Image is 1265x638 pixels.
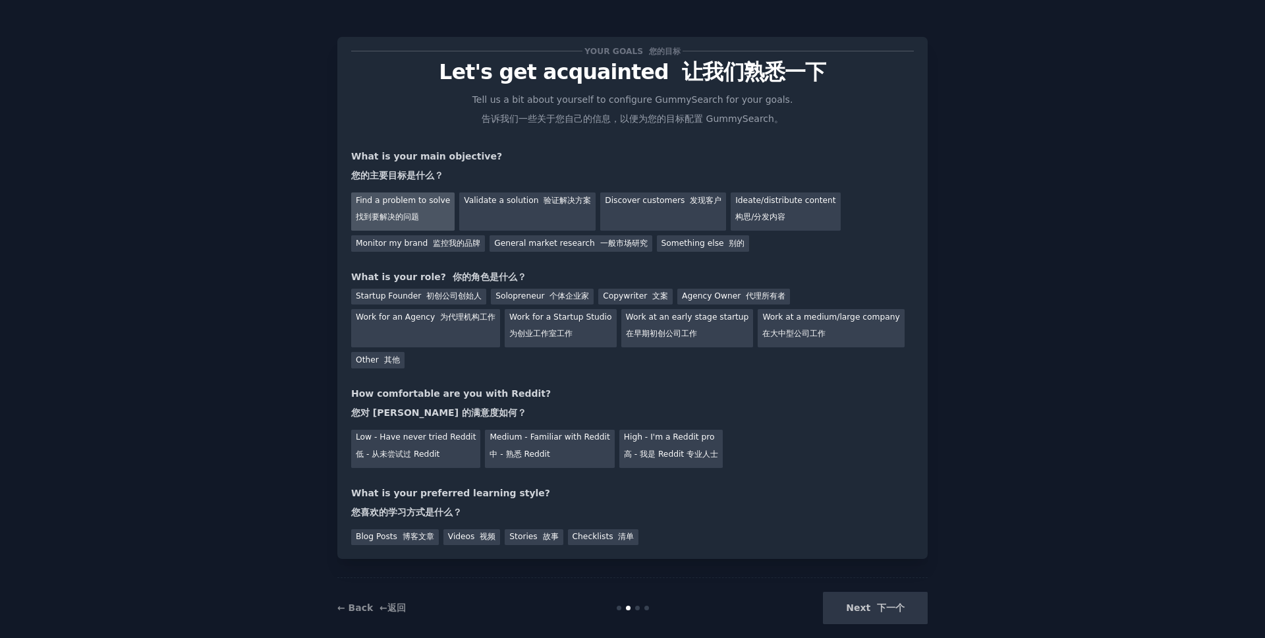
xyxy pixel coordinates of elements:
div: Validate a solution [459,192,596,231]
font: 为创业工作室工作 [509,329,573,338]
div: Medium - Familiar with Reddit [485,430,614,468]
div: Work at a medium/large company [758,309,904,347]
font: 个体企业家 [549,291,589,301]
font: 在早期初创公司工作 [626,329,697,338]
div: Other [351,352,405,368]
div: Blog Posts [351,529,439,546]
div: What is your preferred learning style? [351,486,914,525]
a: ← Back ←返回 [337,602,406,613]
div: Copywriter [598,289,673,305]
div: Something else [657,235,750,252]
font: 高 - 我是 Reddit 专业人士 [624,449,718,459]
font: 视频 [480,532,495,541]
font: 您对 [PERSON_NAME] 的满意度如何？ [351,407,526,418]
div: Monitor my brand [351,235,485,252]
div: Solopreneur [491,289,594,305]
font: 您喜欢的学习方式是什么？ [351,507,462,517]
div: Checklists [568,529,639,546]
font: 中 - 熟悉 Reddit [490,449,549,459]
font: 构思/分发内容 [735,212,785,221]
font: 博客文章 [403,532,434,541]
div: Work for a Startup Studio [505,309,616,347]
font: 文案 [652,291,668,301]
div: Startup Founder [351,289,486,305]
div: High - I'm a Reddit pro [619,430,723,468]
div: Find a problem to solve [351,192,455,231]
span: Your goals [582,44,683,58]
font: 为代理机构工作 [440,312,495,322]
font: 初创公司创始人 [426,291,482,301]
p: Tell us a bit about yourself to configure GummySearch for your goals. [466,93,799,131]
font: 让我们熟悉一下 [682,60,826,84]
font: 找到要解决的问题 [356,212,419,221]
font: 发现客户 [690,196,721,205]
font: 清单 [618,532,634,541]
font: 验证解决方案 [544,196,591,205]
div: Work for an Agency [351,309,500,347]
p: Let's get acquainted [351,61,914,84]
div: Discover customers [600,192,726,231]
font: 您的目标 [649,47,681,56]
font: 你的角色是什么？ [453,272,526,282]
font: 一般市场研究 [600,239,648,248]
font: 告诉我们一些关于您自己的信息，以便为您的目标配置 GummySearch。 [482,113,783,124]
div: Low - Have never tried Reddit [351,430,480,468]
div: Ideate/distribute content [731,192,840,231]
font: 别的 [729,239,745,248]
div: What is your main objective? [351,150,914,188]
div: What is your role? [351,270,914,284]
font: 您的主要目标是什么？ [351,170,443,181]
font: 低 - 从未尝试过 Reddit [356,449,439,459]
font: 在大中型公司工作 [762,329,826,338]
div: Stories [505,529,563,546]
font: ←返回 [379,602,406,613]
div: Work at an early stage startup [621,309,754,347]
div: Videos [443,529,501,546]
div: How comfortable are you with Reddit? [351,387,914,425]
font: 故事 [543,532,559,541]
div: Agency Owner [677,289,790,305]
div: General market research [490,235,652,252]
font: 监控我的品牌 [433,239,480,248]
font: 其他 [384,355,400,364]
font: 代理所有者 [746,291,785,301]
